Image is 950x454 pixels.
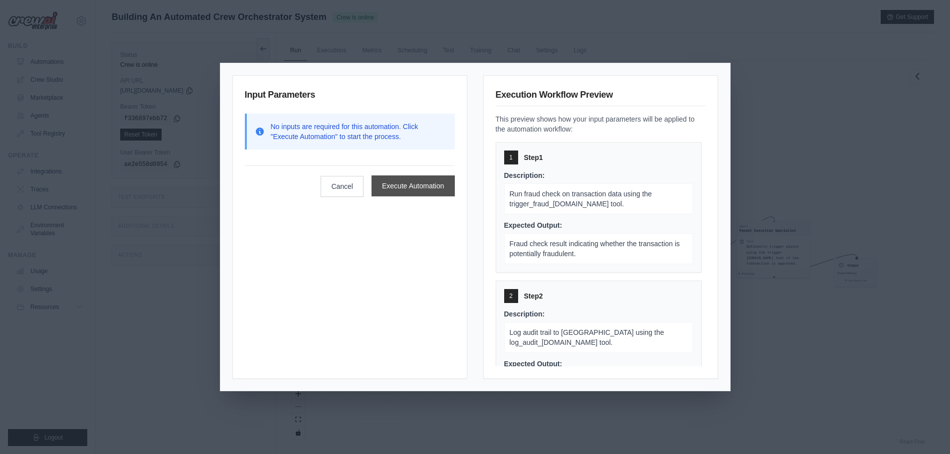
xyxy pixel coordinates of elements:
p: No inputs are required for this automation. Click "Execute Automation" to start the process. [271,122,447,142]
span: Expected Output: [504,360,563,368]
span: Run fraud check on transaction data using the trigger_fraud_[DOMAIN_NAME] tool. [510,190,652,208]
span: Expected Output: [504,221,563,229]
span: Description: [504,171,545,179]
button: Cancel [321,176,364,197]
span: Log audit trail to [GEOGRAPHIC_DATA] using the log_audit_[DOMAIN_NAME] tool. [510,328,664,346]
span: 2 [509,292,513,300]
p: This preview shows how your input parameters will be applied to the automation workflow: [496,114,706,134]
h3: Input Parameters [245,88,455,106]
span: Step 2 [524,291,543,301]
span: Fraud check result indicating whether the transaction is potentially fraudulent. [510,240,680,258]
span: 1 [509,153,513,161]
span: Description: [504,310,545,318]
h3: Execution Workflow Preview [496,88,706,106]
iframe: Chat Widget [900,406,950,454]
button: Execute Automation [372,175,455,196]
span: Step 1 [524,152,543,162]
